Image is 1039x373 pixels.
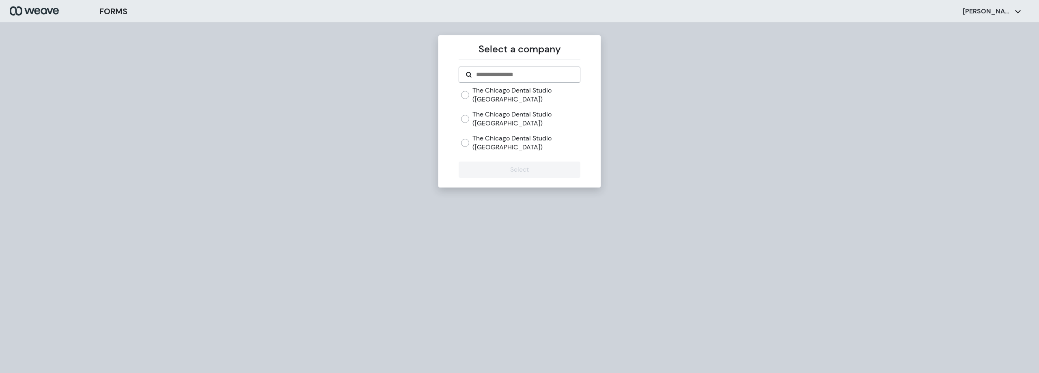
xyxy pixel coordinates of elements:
[472,134,580,151] label: The Chicago Dental Studio ([GEOGRAPHIC_DATA])
[963,7,1011,16] p: [PERSON_NAME]
[472,86,580,103] label: The Chicago Dental Studio ([GEOGRAPHIC_DATA])
[472,110,580,127] label: The Chicago Dental Studio ([GEOGRAPHIC_DATA])
[475,70,573,80] input: Search
[459,42,580,56] p: Select a company
[99,5,127,17] h3: FORMS
[459,162,580,178] button: Select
